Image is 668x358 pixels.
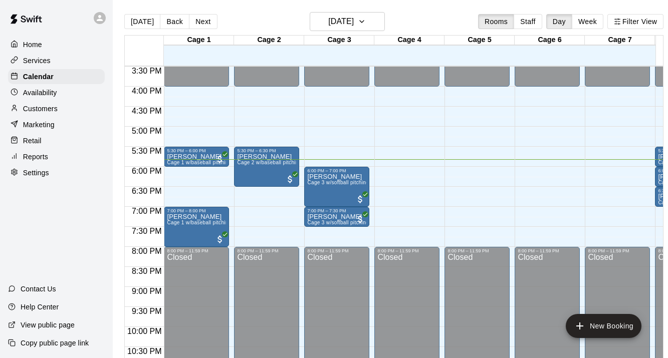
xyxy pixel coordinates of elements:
[518,248,577,253] div: 8:00 PM – 11:59 PM
[23,88,57,98] p: Availability
[307,180,390,185] span: Cage 3 w/softball pitching machine
[23,104,58,114] p: Customers
[444,36,515,45] div: Cage 5
[8,117,105,132] a: Marketing
[129,287,164,295] span: 9:00 PM
[546,14,572,29] button: Day
[23,136,42,146] p: Retail
[167,220,253,225] span: Cage 1 w/baseball pitching machine
[129,107,164,115] span: 4:30 PM
[129,127,164,135] span: 5:00 PM
[167,208,226,213] div: 7:00 PM – 8:00 PM
[588,248,647,253] div: 8:00 PM – 11:59 PM
[215,234,225,244] span: All customers have paid
[129,207,164,215] span: 7:00 PM
[129,267,164,275] span: 8:30 PM
[478,14,514,29] button: Rooms
[304,36,374,45] div: Cage 3
[8,165,105,180] a: Settings
[307,248,366,253] div: 8:00 PM – 11:59 PM
[237,248,296,253] div: 8:00 PM – 11:59 PM
[237,160,323,165] span: Cage 2 w/baseball pitching machine
[307,208,366,213] div: 7:00 PM – 7:30 PM
[23,168,49,178] p: Settings
[124,14,160,29] button: [DATE]
[23,72,54,82] p: Calendar
[328,15,354,29] h6: [DATE]
[585,36,655,45] div: Cage 7
[189,14,217,29] button: Next
[285,174,295,184] span: All customers have paid
[355,214,365,224] span: All customers have paid
[21,338,89,348] p: Copy public page link
[129,247,164,255] span: 8:00 PM
[129,167,164,175] span: 6:00 PM
[164,147,229,167] div: 5:30 PM – 6:00 PM: Colin Ackerman
[164,36,234,45] div: Cage 1
[8,149,105,164] a: Reports
[307,220,390,225] span: Cage 3 w/softball pitching machine
[355,194,365,204] span: All customers have paid
[167,160,253,165] span: Cage 1 w/baseball pitching machine
[607,14,663,29] button: Filter View
[307,168,366,173] div: 6:00 PM – 7:00 PM
[8,101,105,116] a: Customers
[167,248,226,253] div: 8:00 PM – 11:59 PM
[129,307,164,315] span: 9:30 PM
[125,347,164,355] span: 10:30 PM
[8,69,105,84] a: Calendar
[304,207,369,227] div: 7:00 PM – 7:30 PM: Daylan Johnson
[237,148,296,153] div: 5:30 PM – 6:30 PM
[129,67,164,75] span: 3:30 PM
[23,56,51,66] p: Services
[167,148,226,153] div: 5:30 PM – 6:00 PM
[8,133,105,148] a: Retail
[129,87,164,95] span: 4:00 PM
[515,36,585,45] div: Cage 6
[129,187,164,195] span: 6:30 PM
[129,227,164,235] span: 7:30 PM
[448,248,507,253] div: 8:00 PM – 11:59 PM
[8,37,105,52] a: Home
[8,85,105,100] a: Availability
[215,154,225,164] span: All customers have paid
[21,320,75,330] p: View public page
[310,12,385,31] button: [DATE]
[572,14,603,29] button: Week
[234,36,304,45] div: Cage 2
[164,207,229,247] div: 7:00 PM – 8:00 PM: Kenneth Black
[23,152,48,162] p: Reports
[234,147,299,187] div: 5:30 PM – 6:30 PM: Carl Hammer
[377,248,436,253] div: 8:00 PM – 11:59 PM
[566,314,641,338] button: add
[160,14,189,29] button: Back
[125,327,164,335] span: 10:00 PM
[21,284,56,294] p: Contact Us
[514,14,542,29] button: Staff
[304,167,369,207] div: 6:00 PM – 7:00 PM: Daylan Johnson
[374,36,444,45] div: Cage 4
[21,302,59,312] p: Help Center
[23,40,42,50] p: Home
[23,120,55,130] p: Marketing
[129,147,164,155] span: 5:30 PM
[8,53,105,68] a: Services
